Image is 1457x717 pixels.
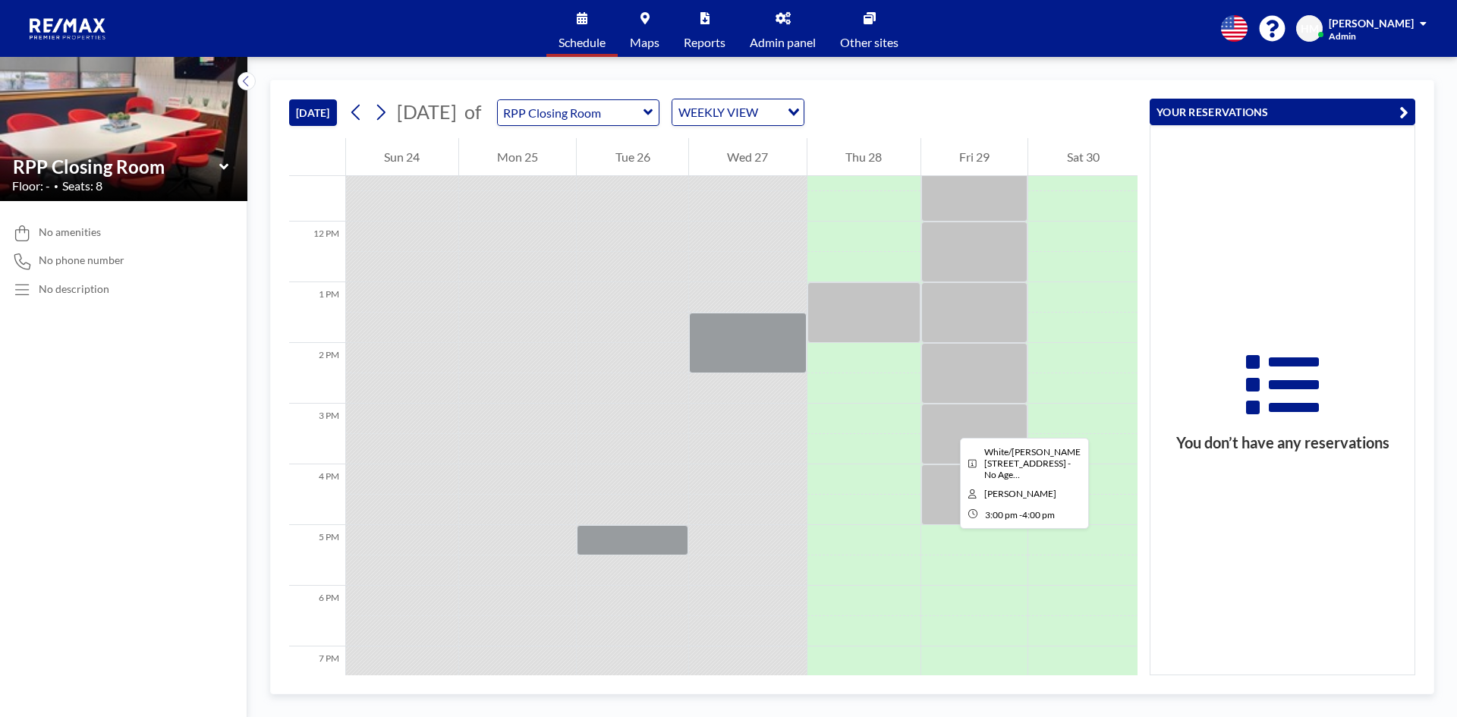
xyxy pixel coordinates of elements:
[689,138,807,176] div: Wed 27
[289,525,345,586] div: 5 PM
[39,282,109,296] div: No description
[289,646,345,707] div: 7 PM
[577,138,688,176] div: Tue 26
[1329,30,1356,42] span: Admin
[12,178,50,193] span: Floor: -
[750,36,816,49] span: Admin panel
[984,488,1056,499] span: Stephanie Hiser
[39,225,101,239] span: No amenities
[1022,509,1055,520] span: 4:00 PM
[397,100,457,123] span: [DATE]
[921,138,1028,176] div: Fri 29
[1150,433,1415,452] h3: You don’t have any reservations
[289,161,345,222] div: 11 AM
[346,138,458,176] div: Sun 24
[289,464,345,525] div: 4 PM
[1150,99,1415,125] button: YOUR RESERVATIONS
[1019,509,1022,520] span: -
[289,343,345,404] div: 2 PM
[1301,22,1319,36] span: HM
[24,14,112,44] img: organization-logo
[630,36,659,49] span: Maps
[498,100,644,125] input: RPP Closing Room
[464,100,481,124] span: of
[289,404,345,464] div: 3 PM
[1028,138,1138,176] div: Sat 30
[39,253,124,267] span: No phone number
[675,102,761,122] span: WEEKLY VIEW
[684,36,725,49] span: Reports
[985,509,1018,520] span: 3:00 PM
[62,178,102,193] span: Seats: 8
[289,282,345,343] div: 1 PM
[763,102,779,122] input: Search for option
[289,222,345,282] div: 12 PM
[1329,17,1414,30] span: [PERSON_NAME]
[459,138,577,176] div: Mon 25
[559,36,606,49] span: Schedule
[289,99,337,126] button: [DATE]
[672,99,804,125] div: Search for option
[984,446,1087,480] span: White/Meers-3122 Redbud Lane -No Agents Motto Mortgage closing
[807,138,920,176] div: Thu 28
[54,181,58,191] span: •
[840,36,898,49] span: Other sites
[13,156,219,178] input: RPP Closing Room
[289,586,345,646] div: 6 PM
